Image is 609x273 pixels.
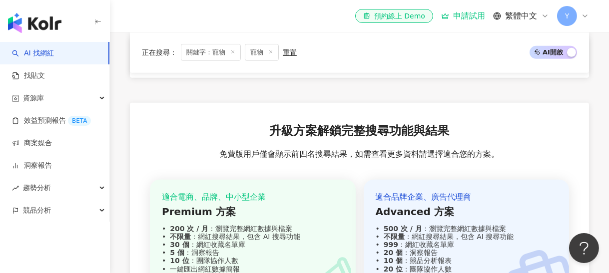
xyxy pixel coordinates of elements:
[283,48,297,56] div: 重置
[23,199,51,222] span: 競品分析
[170,225,208,233] strong: 200 次 / 月
[441,11,485,21] a: 申請試用
[376,241,558,249] div: ：網紅收藏名單庫
[162,241,344,249] div: ：網紅收藏名單庫
[170,233,191,241] strong: 不限量
[565,10,570,21] span: Y
[12,185,19,192] span: rise
[376,192,558,203] div: 適合品牌企業、廣告代理商
[384,265,403,273] strong: 20 位
[162,225,344,233] div: ：瀏覽完整網紅數據與檔案
[170,249,184,257] strong: 5 個
[23,177,51,199] span: 趨勢分析
[245,44,279,61] span: 寵物
[270,123,450,140] span: 升級方案解鎖完整搜尋功能與結果
[162,257,344,265] div: ：團隊協作人數
[12,138,52,148] a: 商案媒合
[376,257,558,265] div: ：競品分析報表
[384,241,398,249] strong: 999
[8,13,61,33] img: logo
[181,44,241,61] span: 關鍵字：寵物
[384,233,405,241] strong: 不限量
[376,225,558,233] div: ：瀏覽完整網紅數據與檔案
[12,116,91,126] a: 效益預測報告BETA
[142,48,177,56] span: 正在搜尋 ：
[12,48,54,58] a: searchAI 找網紅
[384,249,403,257] strong: 20 個
[376,265,558,273] div: ：團隊協作人數
[162,233,344,241] div: ：網紅搜尋結果，包含 AI 搜尋功能
[162,192,344,203] div: 適合電商、品牌、中小型企業
[376,205,558,219] div: Advanced 方案
[363,11,425,21] div: 預約線上 Demo
[220,149,500,160] span: 免費版用戶僅會顯示前四名搜尋結果，如需查看更多資料請選擇適合您的方案。
[505,10,537,21] span: 繁體中文
[355,9,433,23] a: 預約線上 Demo
[569,233,599,263] iframe: Help Scout Beacon - Open
[23,87,44,109] span: 資源庫
[376,233,558,241] div: ：網紅搜尋結果，包含 AI 搜尋功能
[170,241,189,249] strong: 30 個
[12,71,45,81] a: 找貼文
[162,265,344,273] div: 一鍵匯出網紅數據簡報
[170,257,189,265] strong: 10 位
[12,161,52,171] a: 洞察報告
[376,249,558,257] div: ：洞察報告
[384,257,403,265] strong: 10 個
[162,205,344,219] div: Premium 方案
[384,225,422,233] strong: 500 次 / 月
[162,249,344,257] div: ：洞察報告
